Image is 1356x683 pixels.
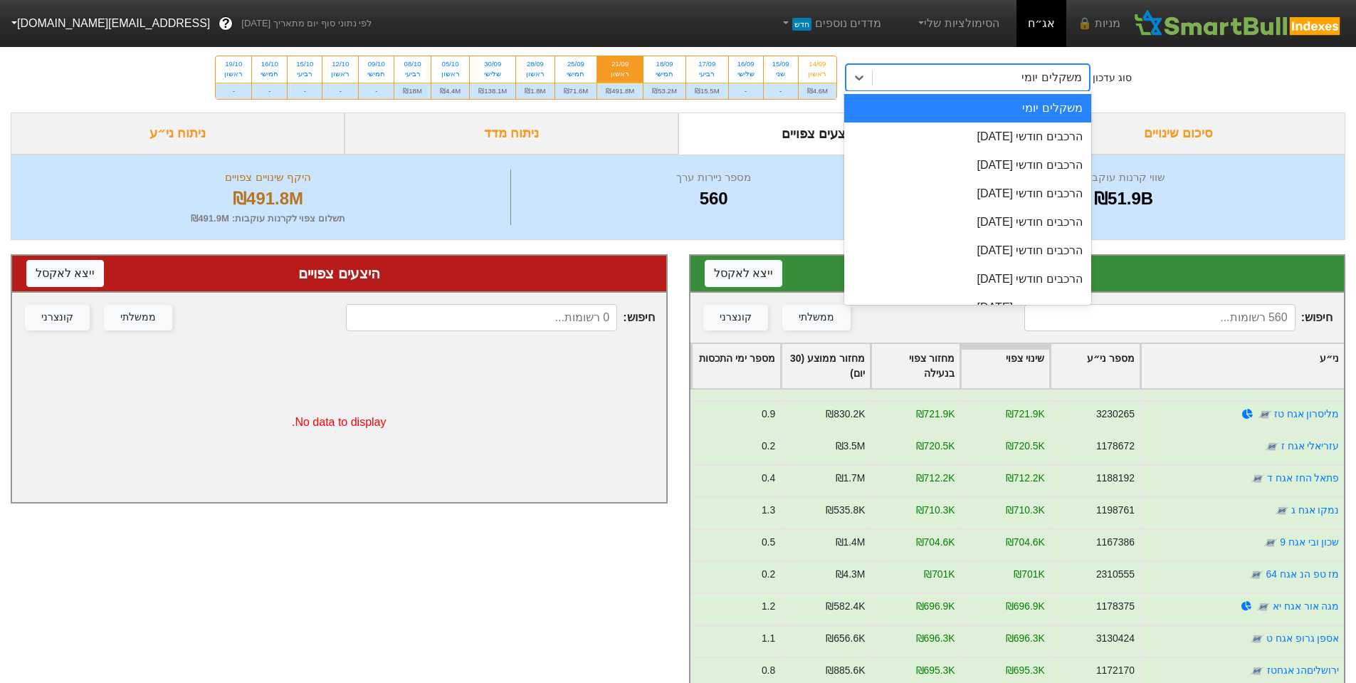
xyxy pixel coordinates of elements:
span: לפי נתוני סוף יום מתאריך [DATE] [241,16,372,31]
div: 560 [515,186,913,212]
img: tase link [1250,664,1264,678]
div: משקלים יומי [844,94,1091,122]
div: חמישי [652,69,677,79]
div: ₪491.8M [597,83,643,99]
div: ₪720.5K [915,439,955,454]
button: ממשלתי [782,305,851,330]
button: ייצא לאקסל [705,260,782,287]
div: Toggle SortBy [871,344,960,388]
div: 21/09 [606,59,634,69]
div: Toggle SortBy [782,344,870,388]
div: סיכום שינויים [1011,113,1345,155]
div: היקף שינויים צפויים [29,170,507,186]
div: ₪53.2M [643,83,685,99]
div: ₪15.5M [686,83,728,99]
div: 16/09 [737,59,755,69]
div: היצעים צפויים [26,263,652,284]
div: No data to display. [12,343,666,502]
span: חדש [792,18,811,31]
div: ₪696.9K [915,599,955,614]
div: חמישי [261,69,278,79]
div: שני [772,69,789,79]
div: ₪4.3M [835,567,865,582]
div: - [764,83,798,99]
div: 1172170 [1095,663,1134,678]
div: 09/10 [367,59,385,69]
div: ₪721.9K [915,407,955,422]
div: 1178375 [1095,599,1134,614]
div: - [359,83,394,99]
img: tase link [1250,471,1264,486]
div: Toggle SortBy [1141,344,1344,388]
div: - [252,83,287,99]
div: ראשון [224,69,243,79]
div: ₪695.3K [915,663,955,678]
div: ראשון [440,69,461,79]
div: 18/09 [652,59,677,69]
input: 0 רשומות... [346,304,617,331]
div: ₪696.3K [1005,631,1044,646]
div: ₪885.6K [826,663,865,678]
a: מדדים נוספיםחדש [774,9,887,38]
span: ? [222,14,230,33]
div: Toggle SortBy [1051,344,1139,388]
div: 1167386 [1095,535,1134,550]
div: הרכבים חודשי [DATE] [844,179,1091,208]
div: הרכבים חודשי [DATE] [844,151,1091,179]
div: 15/10 [296,59,313,69]
button: ייצא לאקסל [26,260,104,287]
div: ממשלתי [120,310,156,325]
div: משקלים יומי [1021,69,1081,86]
div: ₪720.5K [1005,439,1044,454]
div: ממשלתי [799,310,834,325]
a: אספן גרופ אגח ט [1266,632,1339,644]
div: ₪710.3K [915,503,955,518]
div: 14/09 [807,59,828,69]
div: ₪51.9B [920,186,1327,212]
a: מז טפ הנ אגח 64 [1266,568,1339,580]
div: שלישי [737,69,755,79]
a: ירושליםהנ אגחטז [1266,664,1339,676]
img: tase link [1257,407,1271,422]
div: ₪1.4M [835,535,865,550]
div: הרכבים חודשי [DATE] [844,208,1091,236]
button: קונצרני [703,305,768,330]
div: ניתוח ני״ע [11,113,345,155]
div: Toggle SortBy [692,344,780,388]
div: ₪695.3K [1005,663,1044,678]
a: מגה אור אגח יא [1272,600,1339,612]
a: שכון ובי אגח 9 [1280,536,1339,548]
div: ₪71.6M [555,83,597,99]
div: ₪3.5M [835,439,865,454]
div: קונצרני [720,310,752,325]
div: 0.9 [761,407,774,422]
div: ₪491.8M [29,186,507,212]
div: קונצרני [41,310,73,325]
div: ₪696.9K [1005,599,1044,614]
div: ראשון [525,69,545,79]
div: ₪712.2K [1005,471,1044,486]
div: 1.1 [761,631,774,646]
div: 12/10 [331,59,349,69]
img: tase link [1256,600,1270,614]
div: ₪701K [1014,567,1044,582]
div: 3130424 [1095,631,1134,646]
div: ₪582.4K [826,599,865,614]
div: ₪535.8K [826,503,865,518]
img: tase link [1264,439,1278,454]
div: רביעי [296,69,313,79]
div: ראשון [606,69,634,79]
div: ₪18M [394,83,431,99]
div: מספר ניירות ערך [515,170,913,186]
div: ₪721.9K [1005,407,1044,422]
div: ראשון [331,69,349,79]
div: 3230265 [1095,407,1134,422]
div: חמישי [564,69,589,79]
div: 17/09 [695,59,720,69]
div: Toggle SortBy [961,344,1049,388]
div: 1198761 [1095,503,1134,518]
div: שלישי [478,69,507,79]
div: ₪704.6K [915,535,955,550]
div: 1188192 [1095,471,1134,486]
div: 0.2 [761,439,774,454]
